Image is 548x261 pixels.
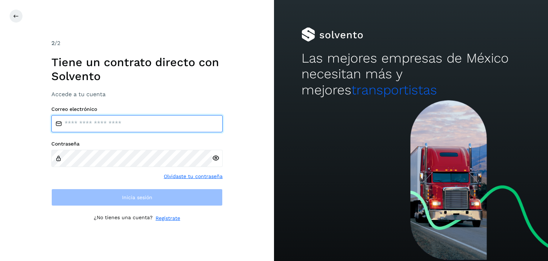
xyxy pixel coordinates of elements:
a: Regístrate [156,215,180,222]
label: Correo electrónico [51,106,223,112]
button: Inicia sesión [51,189,223,206]
h3: Accede a tu cuenta [51,91,223,98]
p: ¿No tienes una cuenta? [94,215,153,222]
h1: Tiene un contrato directo con Solvento [51,55,223,83]
h2: Las mejores empresas de México necesitan más y mejores [301,50,521,98]
div: /2 [51,39,223,48]
span: 2 [51,40,55,46]
label: Contraseña [51,141,223,147]
span: transportistas [351,82,437,98]
a: Olvidaste tu contraseña [164,173,223,180]
span: Inicia sesión [122,195,152,200]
